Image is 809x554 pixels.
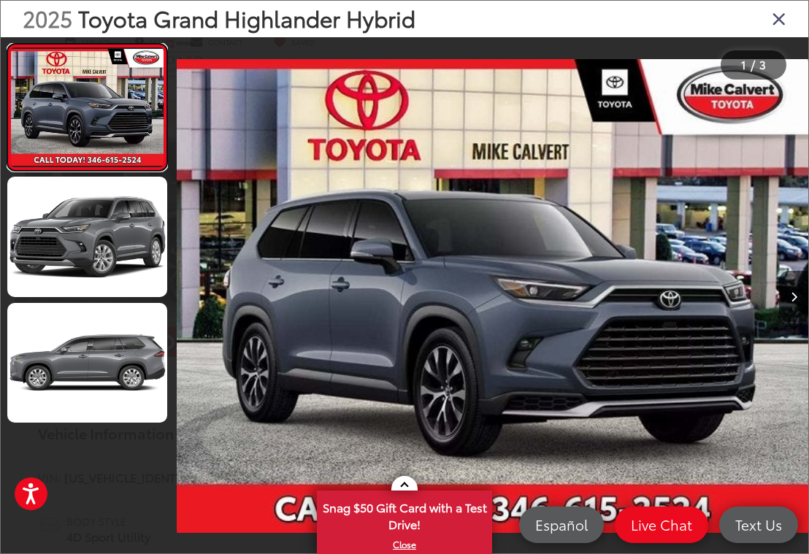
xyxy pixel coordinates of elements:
span: 1 [741,56,746,72]
span: 2025 [23,2,72,34]
span: Toyota Grand Highlander Hybrid [78,2,415,34]
a: Live Chat [615,507,708,543]
button: Next image [779,271,808,322]
span: Snag $50 Gift Card with a Test Drive! [318,492,491,536]
div: 2025 Toyota Grand Highlander Hybrid Limited 0 [177,47,808,545]
img: 2025 Toyota Grand Highlander Hybrid Limited [9,49,165,166]
span: / [749,60,756,70]
span: Live Chat [624,515,699,534]
img: 2025 Toyota Grand Highlander Hybrid Limited [177,47,808,545]
span: Text Us [728,515,789,534]
span: 3 [759,56,766,72]
i: Close gallery [772,9,786,28]
span: Español [528,515,595,534]
img: 2025 Toyota Grand Highlander Hybrid Limited [6,176,169,299]
a: Español [519,507,604,543]
img: 2025 Toyota Grand Highlander Hybrid Limited [6,301,169,424]
a: Text Us [719,507,798,543]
